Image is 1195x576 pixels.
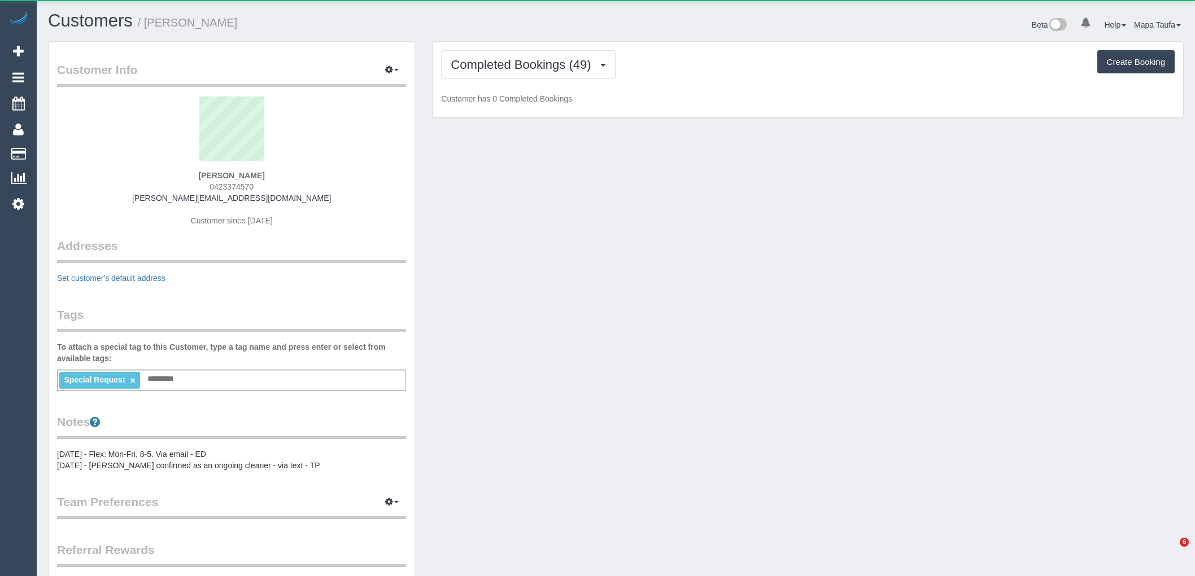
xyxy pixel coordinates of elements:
[1097,50,1175,74] button: Create Booking
[48,11,133,30] a: Customers
[138,16,238,29] small: / [PERSON_NAME]
[57,61,406,87] legend: Customer Info
[57,274,165,283] a: Set customer's default address
[57,414,406,439] legend: Notes
[64,375,125,384] span: Special Request
[1157,538,1184,565] iframe: Intercom live chat
[1032,20,1067,29] a: Beta
[130,376,135,385] a: ×
[451,58,596,72] span: Completed Bookings (49)
[57,449,406,471] pre: [DATE] - Flex: Mon-Fri, 8-5. Via email - ED [DATE] - [PERSON_NAME] confirmed as an ongoing cleane...
[1048,18,1067,33] img: New interface
[1134,20,1181,29] a: Mapa Taufa
[210,182,254,191] span: 0423374570
[441,93,1175,104] p: Customer has 0 Completed Bookings
[1180,538,1189,547] span: 6
[441,50,615,79] button: Completed Bookings (49)
[191,216,273,225] span: Customer since [DATE]
[57,542,406,567] legend: Referral Rewards
[57,341,406,364] label: To attach a special tag to this Customer, type a tag name and press enter or select from availabl...
[7,11,29,27] img: Automaid Logo
[57,306,406,332] legend: Tags
[198,171,264,180] strong: [PERSON_NAME]
[132,194,331,203] a: [PERSON_NAME][EMAIL_ADDRESS][DOMAIN_NAME]
[57,494,406,519] legend: Team Preferences
[1104,20,1126,29] a: Help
